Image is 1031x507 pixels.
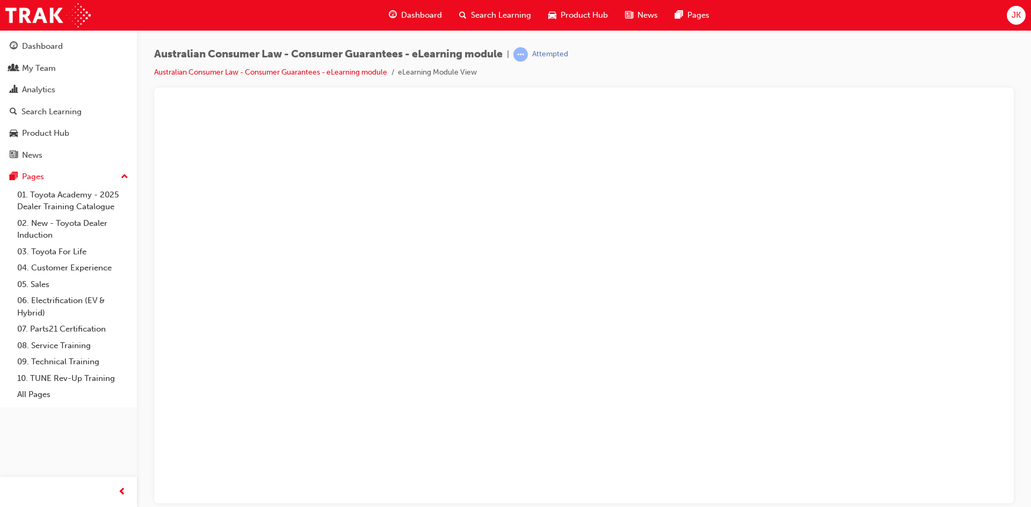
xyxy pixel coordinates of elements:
span: prev-icon [118,486,126,499]
span: JK [1012,9,1021,21]
a: 05. Sales [13,276,133,293]
a: 02. New - Toyota Dealer Induction [13,215,133,244]
button: Pages [4,167,133,187]
div: Attempted [532,49,568,60]
span: Search Learning [471,9,531,21]
a: Analytics [4,80,133,100]
a: 01. Toyota Academy - 2025 Dealer Training Catalogue [13,187,133,215]
a: Dashboard [4,36,133,56]
span: search-icon [459,9,467,22]
div: Dashboard [22,40,63,53]
a: 07. Parts21 Certification [13,321,133,337]
a: car-iconProduct Hub [540,4,616,26]
span: up-icon [121,170,128,184]
a: 09. Technical Training [13,354,133,370]
span: news-icon [10,151,18,160]
a: pages-iconPages [666,4,718,26]
div: Product Hub [22,127,69,139]
span: Product Hub [561,9,608,21]
div: Search Learning [21,106,82,118]
button: DashboardMy TeamAnalyticsSearch LearningProduct HubNews [4,34,133,167]
li: eLearning Module View [398,67,477,79]
a: guage-iconDashboard [380,4,451,26]
span: Pages [687,9,709,21]
span: Australian Consumer Law - Consumer Guarantees - eLearning module [154,48,503,61]
span: News [637,9,658,21]
a: 04. Customer Experience [13,260,133,276]
span: people-icon [10,64,18,74]
a: Australian Consumer Law - Consumer Guarantees - eLearning module [154,68,387,77]
span: search-icon [10,107,17,117]
img: Trak [5,3,91,27]
a: 08. Service Training [13,337,133,354]
span: chart-icon [10,85,18,95]
div: Analytics [22,84,55,96]
span: car-icon [10,129,18,138]
span: Dashboard [401,9,442,21]
a: search-iconSearch Learning [451,4,540,26]
a: News [4,145,133,165]
a: Search Learning [4,102,133,122]
span: news-icon [625,9,633,22]
span: guage-icon [10,42,18,52]
span: guage-icon [389,9,397,22]
span: | [507,48,509,61]
div: My Team [22,62,56,75]
span: pages-icon [675,9,683,22]
a: 10. TUNE Rev-Up Training [13,370,133,387]
a: Product Hub [4,123,133,143]
span: car-icon [548,9,556,22]
a: 06. Electrification (EV & Hybrid) [13,292,133,321]
a: 03. Toyota For Life [13,244,133,260]
a: My Team [4,58,133,78]
a: news-iconNews [616,4,666,26]
div: Pages [22,171,44,183]
span: pages-icon [10,172,18,182]
span: learningRecordVerb_ATTEMPT-icon [513,47,528,62]
div: News [22,149,42,161]
button: JK [1007,6,1026,25]
a: All Pages [13,386,133,403]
